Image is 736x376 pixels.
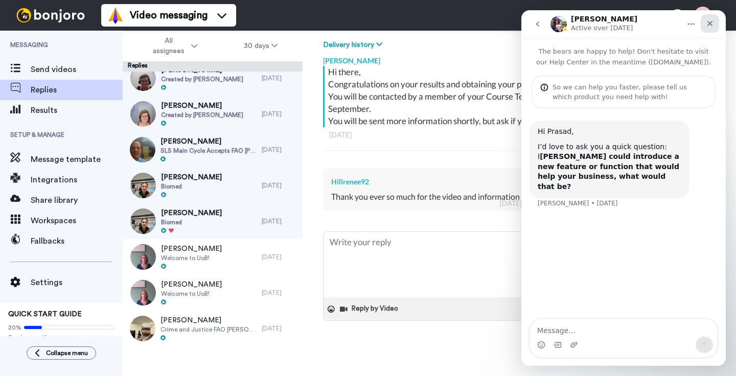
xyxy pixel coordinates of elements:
[123,132,303,168] a: [PERSON_NAME]SLS Main Cycle Accepts FAO [PERSON_NAME][DATE]
[130,173,156,198] img: e7c651a5-a5ce-404b-9ba7-f4ee0fc7962e-thumb.jpg
[31,194,123,206] span: Share library
[221,37,301,55] button: 30 days
[130,244,156,270] img: eba8a5e5-7162-43b3-8f59-cabafcfb4767-thumb.jpg
[123,60,303,96] a: [PERSON_NAME]Created by [PERSON_NAME][DATE]
[31,174,123,186] span: Integrations
[130,8,208,22] span: Video messaging
[123,203,303,239] a: [PERSON_NAME]Biomed[DATE]
[329,130,709,140] div: [DATE]
[31,63,123,76] span: Send videos
[160,147,257,155] span: SLS Main Cycle Accepts FAO [PERSON_NAME]
[160,136,257,147] span: [PERSON_NAME]
[123,311,303,346] a: [PERSON_NAME]Crime and Justice FAO [PERSON_NAME][DATE]
[262,181,297,190] div: [DATE]
[148,36,189,56] span: All assignees
[331,191,520,203] div: Thank you ever so much for the video and information
[339,301,401,317] button: Reply by Video
[31,153,123,166] span: Message template
[107,7,124,24] img: vm-color.svg
[262,74,297,82] div: [DATE]
[161,279,222,290] span: [PERSON_NAME]
[123,96,303,132] a: [PERSON_NAME]Created by [PERSON_NAME][DATE]
[130,65,156,91] img: e4621a27-40dd-443c-a21c-4c469c03d70e-thumb.jpg
[323,39,385,51] button: Delivery history
[161,244,222,254] span: [PERSON_NAME]
[161,218,222,226] span: Biomed
[262,217,297,225] div: [DATE]
[161,75,243,83] span: Created by [PERSON_NAME]
[31,235,123,247] span: Fallbacks
[130,101,156,127] img: 272171ea-6837-4f31-ac15-72273516540c-thumb.jpg
[8,334,114,342] span: Send yourself a test
[161,254,222,262] span: Welcome to UoB!
[27,346,96,360] button: Collapse menu
[8,311,82,318] span: QUICK START GUIDE
[130,208,156,234] img: e7c651a5-a5ce-404b-9ba7-f4ee0fc7962e-thumb.jpg
[161,111,243,119] span: Created by [PERSON_NAME]
[130,280,156,306] img: 8533d0b7-459e-4b9e-86fb-dd2bc45be137-thumb.jpg
[161,172,222,182] span: [PERSON_NAME]
[123,168,303,203] a: [PERSON_NAME]Biomed[DATE]
[161,208,222,218] span: [PERSON_NAME]
[12,8,89,22] img: bj-logo-header-white.svg
[323,51,716,66] div: [PERSON_NAME]
[123,239,303,275] a: [PERSON_NAME]Welcome to UoB![DATE]
[328,66,713,127] div: Hi there, Congratulations on your results and obtaining your place at the [GEOGRAPHIC_DATA]. You ...
[160,325,257,334] span: Crime and Justice FAO [PERSON_NAME]
[331,177,520,187] div: Hillrenee92
[161,182,222,191] span: Biomed
[160,315,257,325] span: [PERSON_NAME]
[161,101,243,111] span: [PERSON_NAME]
[31,276,123,289] span: Settings
[123,61,303,72] div: Replies
[262,146,297,154] div: [DATE]
[31,104,123,116] span: Results
[31,84,123,96] span: Replies
[130,316,155,341] img: b5d03072-0587-4152-ac21-2de47b90cc70-thumb.jpg
[125,32,221,60] button: All assignees
[262,324,297,333] div: [DATE]
[46,349,88,357] span: Collapse menu
[161,290,222,298] span: Welcome to UoB!
[123,275,303,311] a: [PERSON_NAME]Welcome to UoB![DATE]
[31,215,123,227] span: Workspaces
[262,110,297,118] div: [DATE]
[262,289,297,297] div: [DATE]
[130,137,155,162] img: b2988a14-a979-4609-9542-62207dd7de4b-thumb.jpg
[499,198,522,208] div: [DATE]
[8,323,21,332] span: 20%
[262,253,297,261] div: [DATE]
[521,10,726,366] iframe: Intercom live chat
